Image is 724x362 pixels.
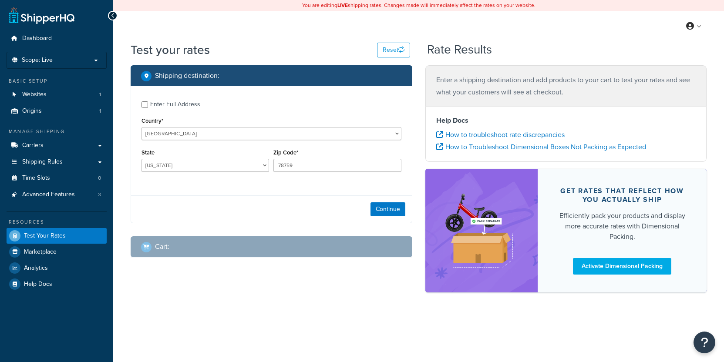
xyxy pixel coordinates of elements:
span: Time Slots [22,174,50,182]
a: Shipping Rules [7,154,107,170]
button: Reset [377,43,410,57]
p: Enter a shipping destination and add products to your cart to test your rates and see what your c... [436,74,696,98]
span: 1 [99,91,101,98]
span: 1 [99,107,101,115]
h4: Help Docs [436,115,696,126]
h1: Test your rates [131,41,210,58]
div: Get rates that reflect how you actually ship [559,187,686,204]
li: Time Slots [7,170,107,186]
div: Manage Shipping [7,128,107,135]
input: Enter Full Address [141,101,148,108]
a: Websites1 [7,87,107,103]
span: 0 [98,174,101,182]
label: Country* [141,117,163,124]
span: Help Docs [24,281,52,288]
a: Advanced Features3 [7,187,107,203]
label: State [141,149,155,156]
div: Resources [7,218,107,226]
label: Zip Code* [273,149,298,156]
img: feature-image-dim-d40ad3071a2b3c8e08177464837368e35600d3c5e73b18a22c1e4bb210dc32ac.png [438,182,525,279]
span: 3 [98,191,101,198]
b: LIVE [337,1,348,9]
h2: Shipping destination : [155,72,219,80]
div: Enter Full Address [150,98,200,111]
a: Origins1 [7,103,107,119]
a: Help Docs [7,276,107,292]
h2: Rate Results [427,43,492,57]
a: Analytics [7,260,107,276]
h2: Cart : [155,243,169,251]
li: Origins [7,103,107,119]
span: Websites [22,91,47,98]
span: Advanced Features [22,191,75,198]
div: Basic Setup [7,77,107,85]
a: Carriers [7,137,107,154]
a: Dashboard [7,30,107,47]
a: How to troubleshoot rate discrepancies [436,130,565,140]
a: Test Your Rates [7,228,107,244]
span: Test Your Rates [24,232,66,240]
li: Advanced Features [7,187,107,203]
span: Dashboard [22,35,52,42]
a: Marketplace [7,244,107,260]
button: Open Resource Center [694,332,715,353]
span: Shipping Rules [22,158,63,166]
span: Carriers [22,142,44,149]
button: Continue [370,202,405,216]
span: Analytics [24,265,48,272]
span: Marketplace [24,248,57,256]
li: Websites [7,87,107,103]
a: How to Troubleshoot Dimensional Boxes Not Packing as Expected [436,142,646,152]
a: Activate Dimensional Packing [573,258,671,275]
a: Time Slots0 [7,170,107,186]
span: Origins [22,107,42,115]
span: Scope: Live [22,57,53,64]
div: Efficiently pack your products and display more accurate rates with Dimensional Packing. [559,211,686,242]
